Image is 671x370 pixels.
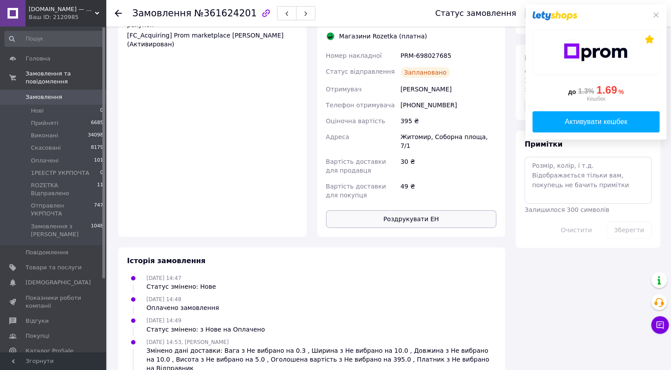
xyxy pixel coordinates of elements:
[435,9,516,18] div: Статус замовлення
[127,11,298,49] div: Кошти будуть зараховані на розрахунковий рахунок
[399,154,498,178] div: 30 ₴
[337,32,429,41] div: Магазини Rozetka (платна)
[26,347,73,355] span: Каталог ProSale
[146,325,265,334] div: Статус змінено: з Нове на Оплачено
[115,9,122,18] div: Повернутися назад
[326,133,349,140] span: Адреса
[31,169,89,177] span: 1РЕЕСТР УКРПОЧТА
[399,113,498,129] div: 395 ₴
[97,181,103,197] span: 11
[525,140,562,148] span: Примітки
[525,68,650,93] span: Особисті нотатки, які бачите лише ви. З їх допомогою можна фільтрувати замовлення
[525,206,609,213] span: Залишилося 300 символів
[146,303,219,312] div: Оплачено замовлення
[326,158,386,174] span: Вартість доставки для продавця
[326,102,395,109] span: Телефон отримувача
[31,202,94,218] span: Отправлен УКРПОЧТА
[26,249,68,257] span: Повідомлення
[26,317,49,325] span: Відгуки
[146,296,181,302] span: [DATE] 14:48
[194,8,257,19] span: №361624201
[326,68,395,75] span: Статус відправлення
[127,257,206,265] span: Історія замовлення
[399,178,498,203] div: 49 ₴
[91,119,103,127] span: 6685
[146,275,181,281] span: [DATE] 14:47
[146,282,216,291] div: Статус змінено: Нове
[31,132,58,140] span: Виконані
[94,157,103,165] span: 101
[399,48,498,64] div: PRM-698027685
[326,117,385,125] span: Оціночна вартість
[26,55,50,63] span: Головна
[401,67,450,78] div: Заплановано
[91,223,103,238] span: 1048
[127,31,298,49] div: [FC_Acquiring] Prom marketplace [PERSON_NAME] (Активирован)
[31,181,97,197] span: ROZETKA Відправлено
[326,210,497,228] button: Роздрукувати ЕН
[146,317,181,324] span: [DATE] 14:49
[31,144,61,152] span: Скасовані
[146,339,229,345] span: [DATE] 14:53, [PERSON_NAME]
[29,13,106,21] div: Ваш ID: 2120985
[26,264,82,272] span: Товари та послуги
[26,279,91,287] span: [DEMOGRAPHIC_DATA]
[651,316,669,334] button: Чат з покупцем
[100,107,103,115] span: 0
[29,5,95,13] span: Fotomagnat.net — Тільки вдалі покупки 👌
[94,202,103,218] span: 747
[26,70,106,86] span: Замовлення та повідомлення
[31,107,44,115] span: Нові
[31,223,91,238] span: Замовлення з [PERSON_NAME]
[100,169,103,177] span: 0
[399,129,498,154] div: Житомир, Соборна площа, 7/1
[326,52,382,59] span: Номер накладної
[91,144,103,152] span: 8179
[26,294,82,310] span: Показники роботи компанії
[31,157,59,165] span: Оплачені
[31,119,58,127] span: Прийняті
[399,97,498,113] div: [PHONE_NUMBER]
[399,81,498,97] div: [PERSON_NAME]
[26,332,49,340] span: Покупці
[525,54,548,62] span: Мітки
[26,93,62,101] span: Замовлення
[4,31,104,47] input: Пошук
[326,86,362,93] span: Отримувач
[326,183,386,199] span: Вартість доставки для покупця
[132,8,191,19] span: Замовлення
[88,132,103,140] span: 34098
